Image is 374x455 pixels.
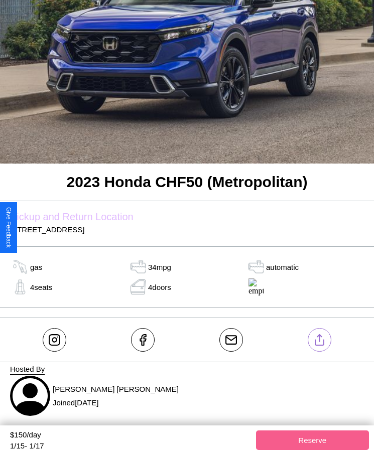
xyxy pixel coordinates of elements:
[148,280,171,294] p: 4 doors
[30,280,52,294] p: 4 seats
[10,362,364,376] p: Hosted By
[128,259,148,274] img: tank
[10,430,251,441] div: $ 150 /day
[246,259,266,274] img: gas
[30,260,42,274] p: gas
[10,441,251,450] div: 1 / 15 - 1 / 17
[148,260,171,274] p: 34 mpg
[10,259,30,274] img: gas
[266,260,299,274] p: automatic
[53,382,179,396] p: [PERSON_NAME] [PERSON_NAME]
[128,279,148,294] img: door
[10,223,364,236] p: [STREET_ADDRESS]
[246,278,266,295] img: empty
[10,211,364,223] label: Pickup and Return Location
[256,430,369,450] button: Reserve
[10,279,30,294] img: gas
[53,396,179,409] p: Joined [DATE]
[5,207,12,248] div: Give Feedback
